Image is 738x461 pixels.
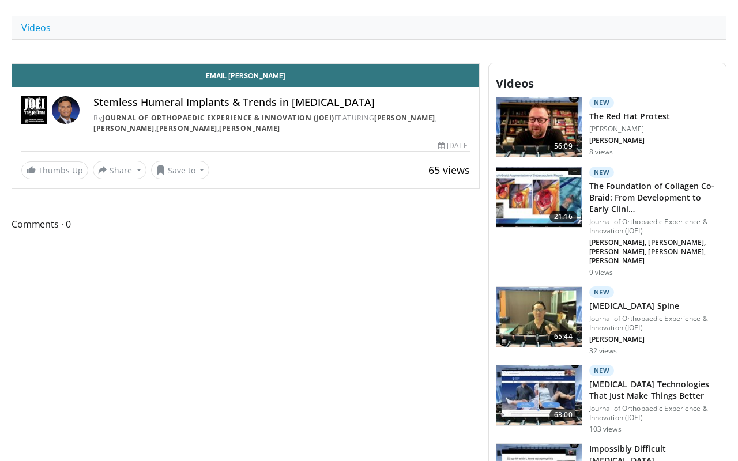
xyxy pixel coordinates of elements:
a: 21:16 New The Foundation of Collagen Co-Braid: From Development to Early Clini… Journal of Orthop... [496,167,719,277]
img: d649609b-f0e8-4558-994b-4c90190e81bb.150x105_q85_crop-smart_upscale.jpg [496,365,582,425]
span: 65 views [428,163,470,177]
p: New [589,167,615,178]
a: [PERSON_NAME] [374,113,435,123]
p: Journal of Orthopaedic Experience & Innovation (JOEI) [589,217,719,236]
p: Journal of Orthopaedic Experience & Innovation (JOEI) [589,404,719,422]
button: Share [93,161,146,179]
a: [PERSON_NAME] [93,123,155,133]
a: Videos [12,16,61,40]
span: 56:09 [549,141,577,152]
a: Email [PERSON_NAME] [12,64,479,87]
p: 8 views [589,148,613,157]
a: 56:09 New The Red Hat Protest [PERSON_NAME] [PERSON_NAME] 8 views [496,97,719,158]
video-js: Video Player [12,63,479,64]
span: Videos [496,75,534,91]
a: 63:00 New [MEDICAL_DATA] Technologies That Just Make Things Better Journal of Orthopaedic Experie... [496,365,719,434]
a: Thumbs Up [21,161,88,179]
a: Journal of Orthopaedic Experience & Innovation (JOEI) [102,113,334,123]
p: [PERSON_NAME] [589,136,670,145]
p: 103 views [589,425,622,434]
a: [PERSON_NAME] [219,123,280,133]
p: 32 views [589,346,617,356]
h4: Stemless Humeral Implants & Trends in [MEDICAL_DATA] [93,96,470,109]
p: [PERSON_NAME], [PERSON_NAME], [PERSON_NAME], [PERSON_NAME], [PERSON_NAME] [589,238,719,266]
h3: [MEDICAL_DATA] Spine [589,300,719,312]
img: d9e34c5e-68d6-4bb1-861e-156277ede5ec.150x105_q85_crop-smart_upscale.jpg [496,287,582,347]
h3: The Red Hat Protest [589,111,670,122]
span: Comments 0 [12,217,480,232]
span: 21:16 [549,211,577,222]
img: db903dcc-1732-4682-aa9c-248b08912156.150x105_q85_crop-smart_upscale.jpg [496,167,582,227]
div: [DATE] [438,141,469,151]
span: 63:00 [549,409,577,421]
p: [PERSON_NAME] [589,335,719,344]
p: Journal of Orthopaedic Experience & Innovation (JOEI) [589,314,719,332]
h3: The Foundation of Collagen Co-Braid: From Development to Early Clini… [589,180,719,215]
p: New [589,97,615,108]
p: New [589,365,615,376]
img: Avatar [52,96,80,124]
p: New [589,286,615,298]
h3: [MEDICAL_DATA] Technologies That Just Make Things Better [589,379,719,402]
button: Save to [151,161,210,179]
div: By FEATURING , , , [93,113,470,134]
img: Journal of Orthopaedic Experience & Innovation (JOEI) [21,96,47,124]
a: [PERSON_NAME] [156,123,217,133]
span: 65:44 [549,331,577,342]
img: d00c214e-f91d-4bf4-b121-940846f24375.150x105_q85_crop-smart_upscale.jpg [496,97,582,157]
p: 9 views [589,268,613,277]
a: 65:44 New [MEDICAL_DATA] Spine Journal of Orthopaedic Experience & Innovation (JOEI) [PERSON_NAME... [496,286,719,356]
p: [PERSON_NAME] [589,124,670,134]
